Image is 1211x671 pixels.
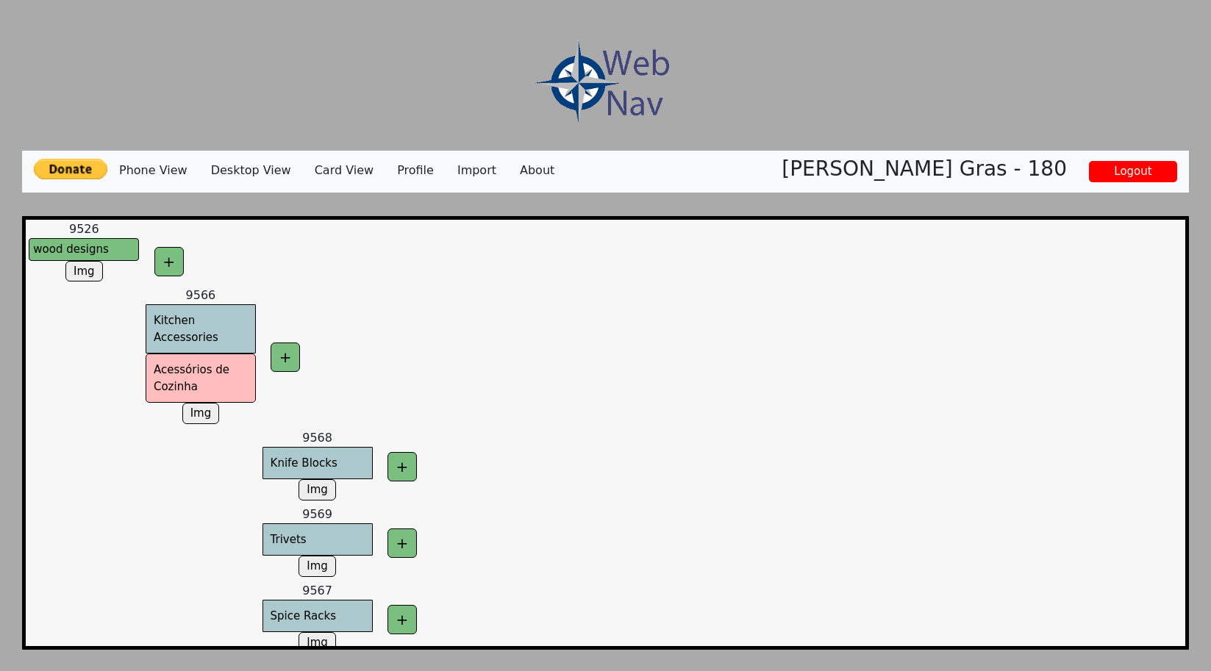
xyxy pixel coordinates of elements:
[271,342,300,372] button: +
[26,220,143,286] td: 9526
[259,581,376,658] td: 9567
[107,159,199,184] a: Phone View
[199,159,303,184] a: Desktop View
[29,238,139,261] button: wood designs
[387,528,417,558] button: +
[525,26,672,137] img: WebNav About
[143,286,260,428] td: 9566
[299,632,336,653] button: Img
[782,157,1067,182] h3: [PERSON_NAME] Gras - 180
[65,261,103,282] button: Img
[182,403,220,424] button: Img
[262,523,373,556] button: Trivets
[262,600,373,633] button: Spice Racks
[262,447,373,480] button: Knife Blocks
[387,452,417,481] button: +
[154,247,184,276] button: +
[299,556,336,577] button: Img
[446,159,508,184] a: Import
[299,479,336,500] button: Img
[146,304,256,354] button: Kitchen Accessories
[22,216,1189,650] div: ~
[508,159,566,184] a: About
[1089,161,1177,182] button: Logout
[385,159,446,184] a: Profile
[259,505,376,581] td: 9569
[259,428,376,505] td: 9568
[303,159,385,184] a: Card View
[387,605,417,634] button: +
[146,354,256,403] button: Acessórios de Cozinha
[34,159,107,179] input: PayPal - A safer, easier way to pay online!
